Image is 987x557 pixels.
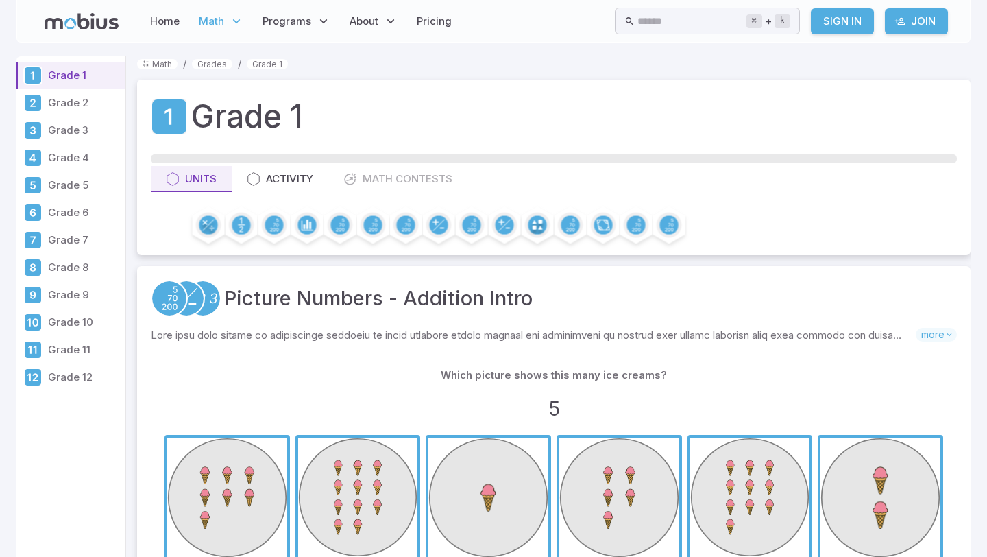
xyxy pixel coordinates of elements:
div: Grade 2 [23,93,42,112]
span: About [350,14,378,29]
a: Grade 1 [16,62,125,89]
a: Grade 6 [16,199,125,226]
a: Picture Numbers - Addition Intro [224,283,533,313]
kbd: ⌘ [746,14,762,28]
nav: breadcrumb [137,56,971,71]
p: Grade 11 [48,342,120,357]
div: Grade 11 [23,340,42,359]
a: Math [137,59,178,69]
a: Join [885,8,948,34]
p: Grade 7 [48,233,120,248]
a: Numeracy [184,280,221,317]
p: Grade 1 [48,68,120,83]
a: Grades [192,59,232,69]
p: Grade 10 [48,315,120,330]
div: Grade 7 [23,230,42,250]
p: Grade 9 [48,287,120,303]
span: Math [199,14,224,29]
a: Grade 3 [16,117,125,144]
p: Grade 3 [48,123,120,138]
a: Grade 7 [16,226,125,254]
h1: Grade 1 [191,93,303,140]
div: Grade 5 [23,176,42,195]
a: Grade 1 [151,98,188,135]
p: Grade 12 [48,370,120,385]
div: Grade 10 [23,313,42,332]
a: Grade 8 [16,254,125,281]
div: Grade 1 [23,66,42,85]
div: Grade 12 [23,368,42,387]
div: Grade 9 [23,285,42,305]
div: Grade 6 [23,203,42,222]
p: Lore ipsu dolo sitame co adipiscinge seddoeiu te incid utlabore etdolo magnaal eni adminimveni qu... [151,328,916,343]
a: Grade 4 [16,144,125,171]
li: / [183,56,186,71]
div: Grade 3 [23,121,42,140]
div: Activity [247,171,313,187]
span: Programs [263,14,311,29]
a: Grade 11 [16,336,125,364]
a: Pricing [413,5,456,37]
p: Grade 2 [48,95,120,110]
a: Grade 12 [16,364,125,391]
a: Grade 5 [16,171,125,199]
a: Grade 2 [16,89,125,117]
div: Grade 8 [23,258,42,277]
p: Grade 5 [48,178,120,193]
div: Grade 4 [23,148,42,167]
p: Grade 8 [48,260,120,275]
a: Place Value [151,280,188,317]
p: Grade 6 [48,205,120,220]
a: Addition and Subtraction [168,280,205,317]
h3: 5 [548,394,560,424]
li: / [238,56,241,71]
div: + [746,13,790,29]
a: Grade 9 [16,281,125,309]
a: Sign In [811,8,874,34]
kbd: k [775,14,790,28]
p: Which picture shows this many ice creams? [441,368,667,383]
a: Grade 1 [247,59,288,69]
div: Units [166,171,217,187]
a: Grade 10 [16,309,125,336]
p: Grade 4 [48,150,120,165]
a: Home [146,5,184,37]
